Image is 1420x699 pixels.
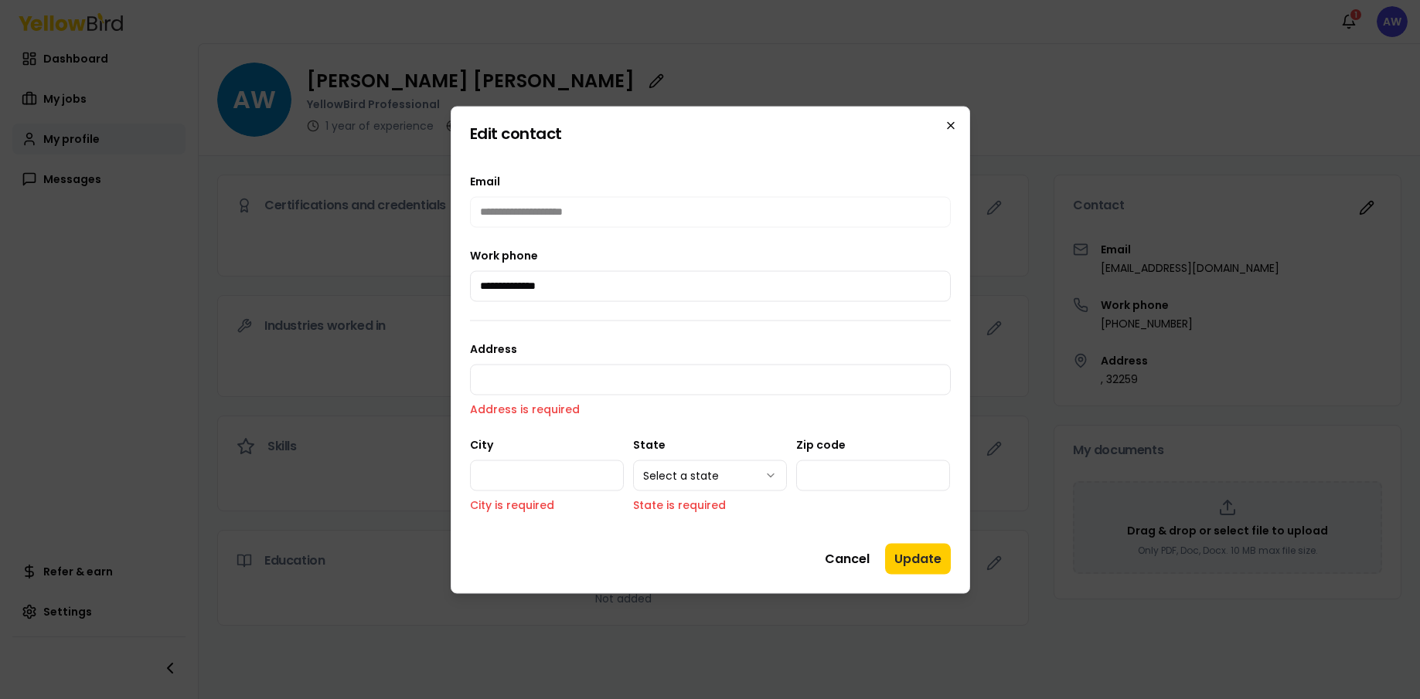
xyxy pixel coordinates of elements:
[470,173,500,188] span: Email
[470,247,538,263] label: Work phone
[470,497,624,512] p: City is required
[470,401,951,416] p: Address is required
[816,543,879,574] button: Cancel
[470,341,517,356] label: Address
[885,543,951,574] button: Update
[633,497,787,512] p: State is required
[633,436,666,452] label: State
[470,125,951,141] h2: Edit contact
[796,436,846,452] label: Zip code
[470,436,493,452] label: City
